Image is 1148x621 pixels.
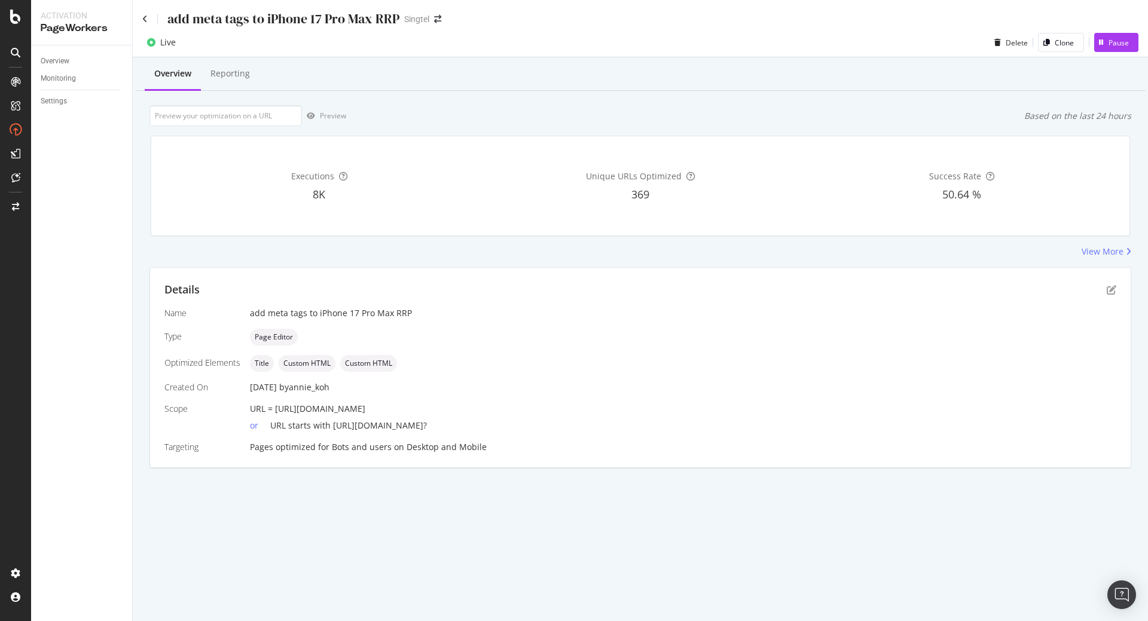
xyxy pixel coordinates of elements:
span: Unique URLs Optimized [586,170,682,182]
div: Delete [1006,38,1028,48]
span: Custom HTML [345,360,392,367]
div: Reporting [210,68,250,79]
div: Settings [41,95,67,108]
div: Scope [164,403,240,415]
div: Based on the last 24 hours [1024,110,1131,122]
div: Optimized Elements [164,357,240,369]
span: 369 [631,187,649,201]
span: Success Rate [929,170,981,182]
div: neutral label [279,355,335,372]
div: Desktop and Mobile [407,441,487,453]
div: Live [160,36,176,48]
div: neutral label [340,355,397,372]
input: Preview your optimization on a URL [149,105,302,126]
span: Custom HTML [283,360,331,367]
div: Preview [320,111,346,121]
div: Activation [41,10,123,22]
a: Overview [41,55,124,68]
div: Pages optimized for on [250,441,1116,453]
div: Name [164,307,240,319]
div: Open Intercom Messenger [1107,580,1136,609]
div: arrow-right-arrow-left [434,15,441,23]
div: or [250,420,270,432]
button: Pause [1094,33,1138,52]
div: Bots and users [332,441,392,453]
div: neutral label [250,329,298,345]
div: Pause [1109,38,1129,48]
div: Clone [1055,38,1074,48]
div: add meta tags to iPhone 17 Pro Max RRP [250,307,1116,319]
span: 8K [313,187,325,201]
div: [DATE] [250,381,1116,393]
span: Executions [291,170,334,182]
div: add meta tags to iPhone 17 Pro Max RRP [167,10,399,28]
a: View More [1082,246,1131,258]
span: Page Editor [255,334,293,341]
div: Created On [164,381,240,393]
button: Clone [1038,33,1084,52]
div: View More [1082,246,1123,258]
div: Overview [41,55,69,68]
div: Singtel [404,13,429,25]
div: neutral label [250,355,274,372]
div: pen-to-square [1107,285,1116,295]
span: Title [255,360,269,367]
div: Details [164,282,200,298]
a: Click to go back [142,15,148,23]
a: Settings [41,95,124,108]
div: by annie_koh [279,381,329,393]
a: Monitoring [41,72,124,85]
div: Overview [154,68,191,79]
button: Delete [990,33,1028,52]
div: Monitoring [41,72,76,85]
span: URL = [URL][DOMAIN_NAME] [250,403,365,414]
button: Preview [302,106,346,126]
span: 50.64 % [942,187,981,201]
div: Type [164,331,240,342]
span: URL starts with [URL][DOMAIN_NAME]? [270,420,427,431]
div: Targeting [164,441,240,453]
div: PageWorkers [41,22,123,35]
